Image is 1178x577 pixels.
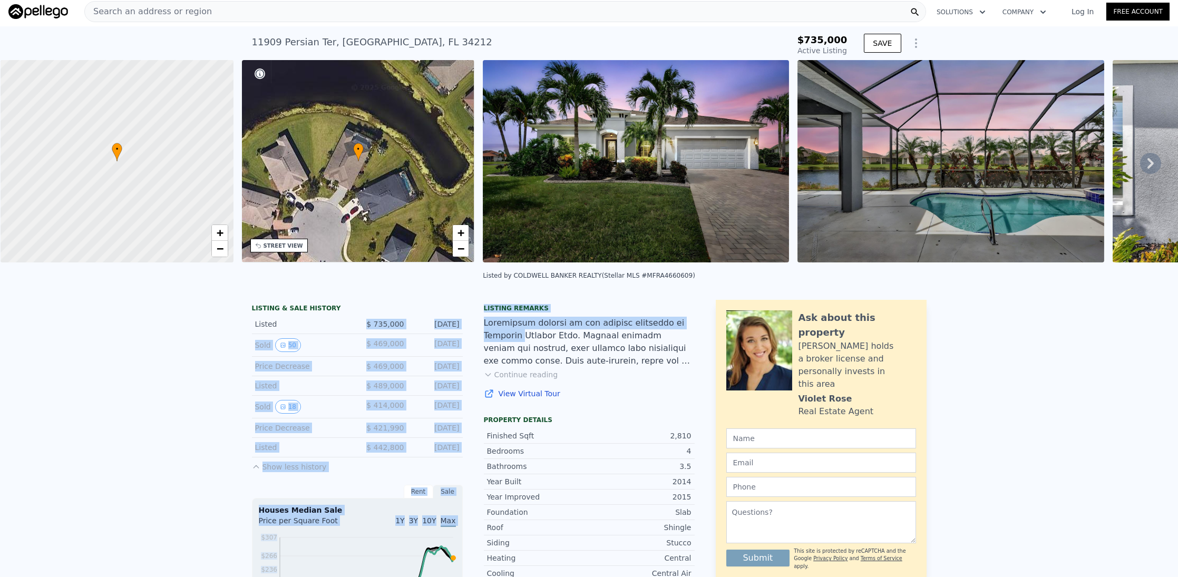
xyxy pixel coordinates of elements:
[487,476,589,487] div: Year Built
[255,319,349,329] div: Listed
[487,522,589,533] div: Roof
[726,477,916,497] input: Phone
[366,362,404,370] span: $ 469,000
[487,553,589,563] div: Heating
[797,60,1104,262] img: Sale: 167344654 Parcel: 57768085
[366,443,404,452] span: $ 442,800
[589,431,692,441] div: 2,810
[484,416,695,424] div: Property details
[413,400,460,414] div: [DATE]
[216,226,223,239] span: +
[252,457,327,472] button: Show less history
[404,485,433,498] div: Rent
[1106,3,1170,21] a: Free Account
[212,241,228,257] a: Zoom out
[589,476,692,487] div: 2014
[861,555,902,561] a: Terms of Service
[453,225,469,241] a: Zoom in
[799,340,916,390] div: [PERSON_NAME] holds a broker license and personally invests in this area
[483,272,695,279] div: Listed by COLDWELL BANKER REALTY (Stellar MLS #MFRA4660609)
[484,388,695,399] a: View Virtual Tour
[255,400,349,414] div: Sold
[413,380,460,391] div: [DATE]
[261,534,277,541] tspan: $307
[484,369,558,380] button: Continue reading
[212,225,228,241] a: Zoom in
[409,516,418,525] span: 3Y
[112,144,122,154] span: •
[864,34,901,53] button: SAVE
[85,5,212,18] span: Search an address or region
[395,516,404,525] span: 1Y
[275,338,301,352] button: View historical data
[726,453,916,473] input: Email
[112,143,122,161] div: •
[366,382,404,390] span: $ 489,000
[487,507,589,517] div: Foundation
[261,552,277,560] tspan: $266
[726,428,916,448] input: Name
[413,361,460,371] div: [DATE]
[255,338,349,352] div: Sold
[797,34,848,45] span: $735,000
[1059,6,1106,17] a: Log In
[589,507,692,517] div: Slab
[353,144,364,154] span: •
[413,423,460,433] div: [DATE]
[906,33,927,54] button: Show Options
[255,380,349,391] div: Listed
[726,550,790,566] button: Submit
[8,4,68,19] img: Pellego
[487,537,589,548] div: Siding
[353,143,364,161] div: •
[216,242,223,255] span: −
[275,400,301,414] button: View historical data
[259,515,357,532] div: Price per Square Foot
[487,431,589,441] div: Finished Sqft
[441,516,456,527] span: Max
[484,304,695,312] div: Listing remarks
[589,461,692,472] div: 3.5
[366,401,404,409] span: $ 414,000
[457,242,464,255] span: −
[589,553,692,563] div: Central
[799,393,852,405] div: Violet Rose
[366,424,404,432] span: $ 421,990
[413,338,460,352] div: [DATE]
[928,3,994,22] button: Solutions
[487,461,589,472] div: Bathrooms
[799,310,916,340] div: Ask about this property
[483,60,789,262] img: Sale: 167344654 Parcel: 57768085
[264,242,303,250] div: STREET VIEW
[413,442,460,453] div: [DATE]
[589,522,692,533] div: Shingle
[366,320,404,328] span: $ 735,000
[255,361,349,371] div: Price Decrease
[453,241,469,257] a: Zoom out
[259,505,456,515] div: Houses Median Sale
[813,555,848,561] a: Privacy Policy
[433,485,463,498] div: Sale
[487,446,589,456] div: Bedrooms
[799,405,874,418] div: Real Estate Agent
[794,547,916,570] div: This site is protected by reCAPTCHA and the Google and apply.
[589,446,692,456] div: 4
[422,516,436,525] span: 10Y
[994,3,1055,22] button: Company
[487,492,589,502] div: Year Improved
[413,319,460,329] div: [DATE]
[457,226,464,239] span: +
[255,423,349,433] div: Price Decrease
[589,537,692,548] div: Stucco
[589,492,692,502] div: 2015
[797,46,847,55] span: Active Listing
[252,35,492,50] div: 11909 Persian Ter , [GEOGRAPHIC_DATA] , FL 34212
[255,442,349,453] div: Listed
[484,317,695,367] div: Loremipsum dolorsi am con adipisc elitseddo ei Temporin Utlabor Etdo. Magnaal enimadm veniam qui ...
[261,566,277,573] tspan: $236
[252,304,463,315] div: LISTING & SALE HISTORY
[366,339,404,348] span: $ 469,000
